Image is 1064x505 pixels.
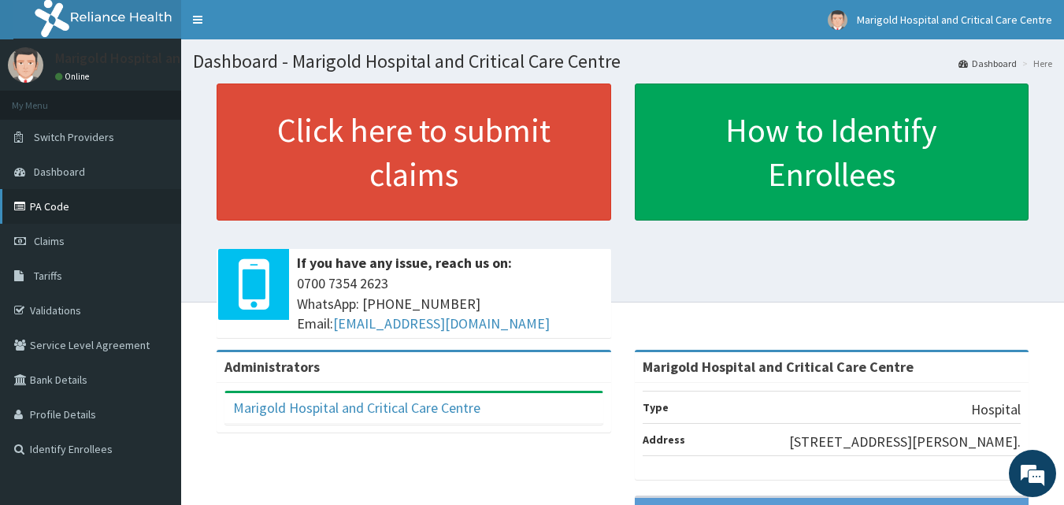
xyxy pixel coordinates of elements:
[224,358,320,376] b: Administrators
[29,79,64,118] img: d_794563401_company_1708531726252_794563401
[635,84,1029,221] a: How to Identify Enrollees
[217,84,611,221] a: Click here to submit claims
[297,254,512,272] b: If you have any issue, reach us on:
[971,399,1021,420] p: Hospital
[1018,57,1052,70] li: Here
[958,57,1017,70] a: Dashboard
[91,152,217,311] span: We're online!
[233,399,480,417] a: Marigold Hospital and Critical Care Centre
[55,51,311,65] p: Marigold Hospital and Critical Care Centre
[643,433,685,447] b: Address
[34,234,65,248] span: Claims
[34,269,62,283] span: Tariffs
[789,432,1021,452] p: [STREET_ADDRESS][PERSON_NAME].
[82,88,265,109] div: Chat with us now
[34,130,114,144] span: Switch Providers
[55,71,93,82] a: Online
[333,314,550,332] a: [EMAIL_ADDRESS][DOMAIN_NAME]
[857,13,1052,27] span: Marigold Hospital and Critical Care Centre
[297,273,603,334] span: 0700 7354 2623 WhatsApp: [PHONE_NUMBER] Email:
[258,8,296,46] div: Minimize live chat window
[643,400,669,414] b: Type
[8,47,43,83] img: User Image
[643,358,914,376] strong: Marigold Hospital and Critical Care Centre
[193,51,1052,72] h1: Dashboard - Marigold Hospital and Critical Care Centre
[34,165,85,179] span: Dashboard
[828,10,847,30] img: User Image
[8,337,300,392] textarea: Type your message and hit 'Enter'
